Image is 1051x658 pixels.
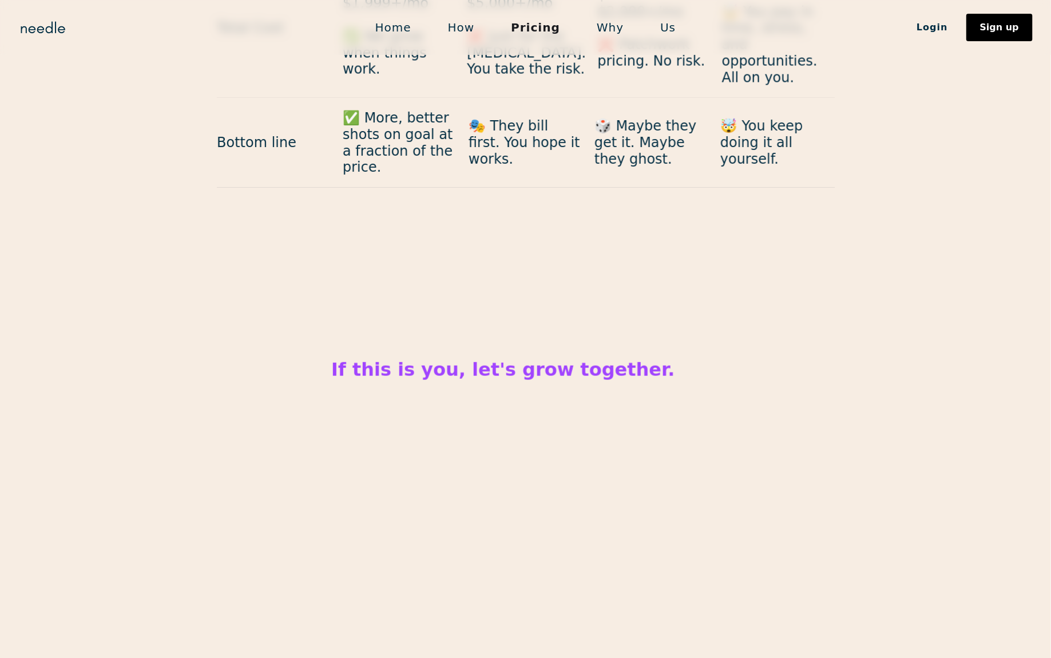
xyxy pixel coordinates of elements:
[343,109,457,175] p: ✅ More, better shots on goal at a fraction of the price.
[217,134,331,151] p: Bottom line
[594,118,709,167] p: 🎲 Maybe they get it. Maybe they ghost.
[430,15,493,39] a: How
[642,15,694,39] a: Us
[469,118,583,167] p: 🎭 They bill first. You hope it works.
[578,15,642,39] a: Why
[357,15,430,39] a: Home
[898,18,966,37] a: Login
[980,23,1019,32] div: Sign up
[720,118,835,167] p: 🤯 You keep doing it all yourself.
[331,358,675,380] strong: If this is you, let's grow together.
[493,15,578,39] a: Pricing
[966,14,1033,41] a: Sign up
